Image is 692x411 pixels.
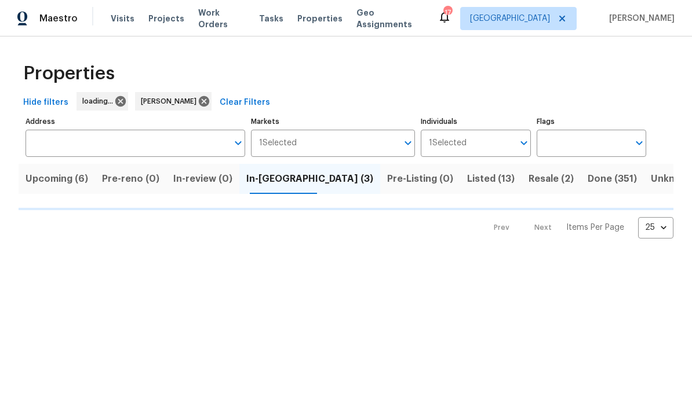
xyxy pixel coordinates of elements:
div: [PERSON_NAME] [135,92,212,111]
label: Markets [251,118,416,125]
span: Done (351) [588,171,637,187]
span: [GEOGRAPHIC_DATA] [470,13,550,24]
span: [PERSON_NAME] [604,13,675,24]
span: loading... [82,96,118,107]
span: Upcoming (6) [26,171,88,187]
span: 1 Selected [259,138,297,148]
label: Individuals [421,118,530,125]
span: Pre-Listing (0) [387,171,453,187]
span: Properties [23,68,115,79]
span: Visits [111,13,134,24]
span: In-[GEOGRAPHIC_DATA] (3) [246,171,373,187]
div: 25 [638,212,673,243]
span: Maestro [39,13,78,24]
span: Hide filters [23,96,68,110]
div: loading... [77,92,128,111]
nav: Pagination Navigation [483,217,673,238]
span: Geo Assignments [356,7,424,30]
div: 17 [443,7,451,19]
span: Projects [148,13,184,24]
span: Resale (2) [529,171,574,187]
span: 1 Selected [429,138,467,148]
span: Pre-reno (0) [102,171,159,187]
p: Items Per Page [566,222,624,233]
button: Open [400,135,416,151]
label: Address [26,118,245,125]
span: In-review (0) [173,171,232,187]
button: Open [516,135,532,151]
button: Open [230,135,246,151]
span: [PERSON_NAME] [141,96,201,107]
span: Listed (13) [467,171,515,187]
button: Open [631,135,647,151]
label: Flags [537,118,646,125]
span: Work Orders [198,7,245,30]
span: Clear Filters [220,96,270,110]
span: Tasks [259,14,283,23]
button: Hide filters [19,92,73,113]
button: Clear Filters [215,92,275,113]
span: Properties [297,13,343,24]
